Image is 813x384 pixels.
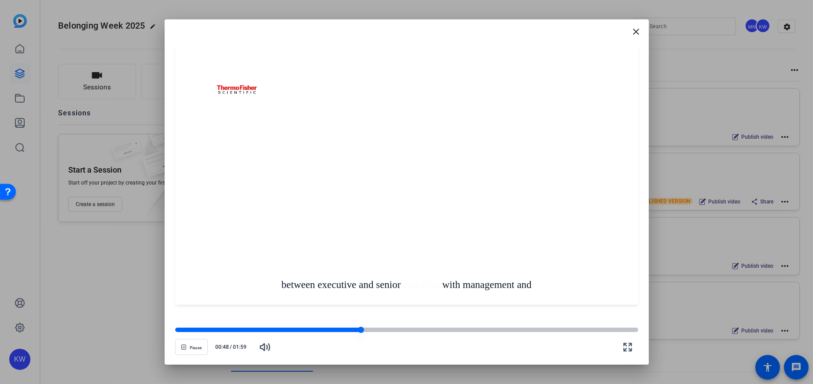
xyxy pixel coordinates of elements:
button: Pause [175,339,208,355]
button: Mute [254,336,276,358]
span: 00:48 [211,343,229,351]
button: Fullscreen [617,336,638,358]
span: 01:59 [233,343,251,351]
mat-icon: close [631,26,642,37]
span: Pause [190,345,202,351]
div: / [211,343,251,351]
